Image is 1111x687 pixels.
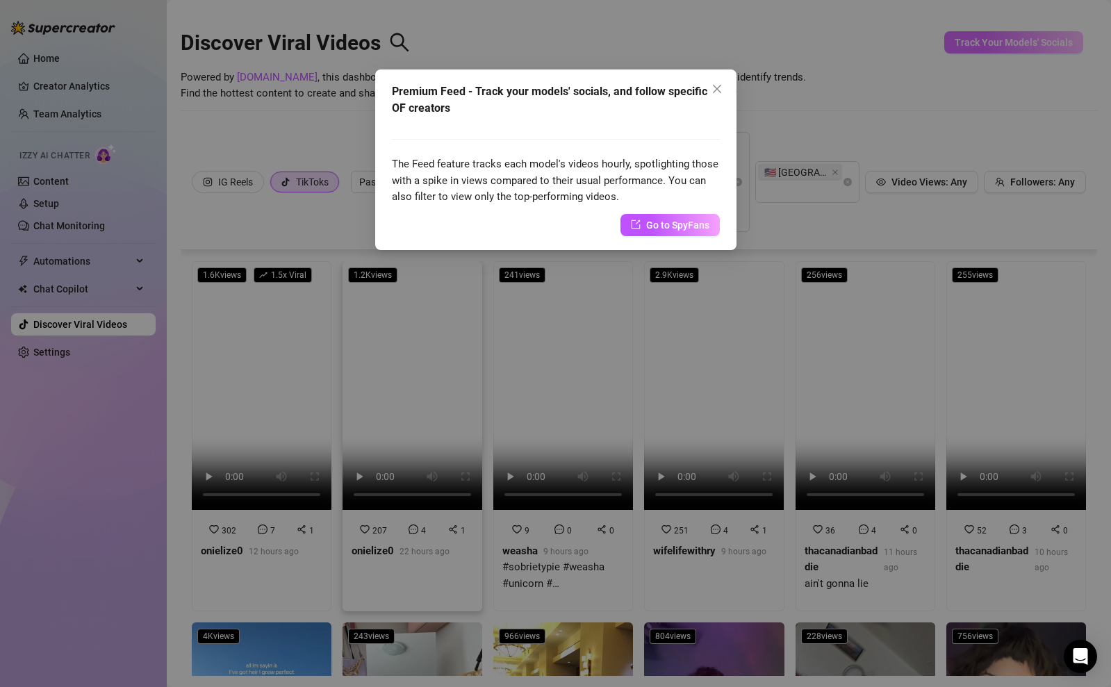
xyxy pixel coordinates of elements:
span: close [711,83,723,94]
div: Open Intercom Messenger [1064,640,1097,673]
span: Close [706,83,728,94]
span: The Feed feature tracks each model's videos hourly, spotlighting those with a spike in views comp... [392,158,718,203]
div: Premium Feed - Track your models' socials, and follow specific OF creators [392,83,720,117]
span: export [631,220,641,229]
a: Go to SpyFans [620,214,720,236]
span: Go to SpyFans [646,217,709,233]
button: Close [706,78,728,100]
